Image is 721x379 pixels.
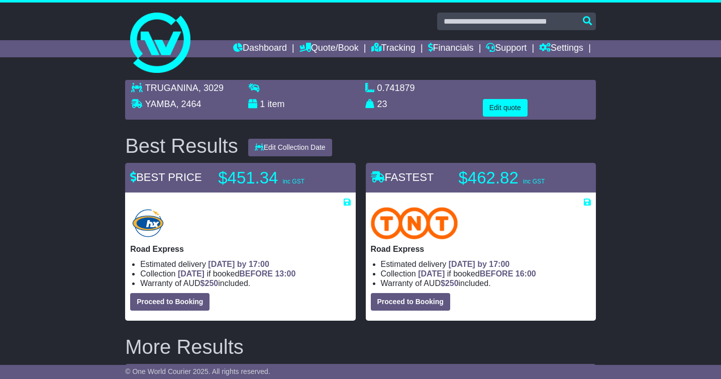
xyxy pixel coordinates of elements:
[377,83,415,93] span: 0.741879
[441,279,459,288] span: $
[130,171,201,183] span: BEST PRICE
[371,244,591,254] p: Road Express
[486,40,527,57] a: Support
[267,99,284,109] span: item
[377,99,387,109] span: 23
[516,269,536,278] span: 16:00
[459,168,584,188] p: $462.82
[145,99,176,109] span: YAMBA
[208,260,269,268] span: [DATE] by 17:00
[200,279,219,288] span: $
[239,269,273,278] span: BEFORE
[218,168,344,188] p: $451.34
[233,40,287,57] a: Dashboard
[480,269,513,278] span: BEFORE
[418,269,445,278] span: [DATE]
[130,207,166,239] img: Hunter Express: Road Express
[371,207,458,239] img: TNT Domestic: Road Express
[198,83,224,93] span: , 3029
[539,40,583,57] a: Settings
[130,293,210,311] button: Proceed to Booking
[371,40,416,57] a: Tracking
[125,336,596,358] h2: More Results
[125,367,270,375] span: © One World Courier 2025. All rights reserved.
[381,269,591,278] li: Collection
[140,269,350,278] li: Collection
[371,293,450,311] button: Proceed to Booking
[176,99,201,109] span: , 2464
[428,40,474,57] a: Financials
[120,135,243,157] div: Best Results
[248,139,332,156] button: Edit Collection Date
[178,269,204,278] span: [DATE]
[449,260,510,268] span: [DATE] by 17:00
[140,278,350,288] li: Warranty of AUD included.
[130,244,350,254] p: Road Express
[260,99,265,109] span: 1
[483,99,528,117] button: Edit quote
[140,259,350,269] li: Estimated delivery
[445,279,459,288] span: 250
[381,278,591,288] li: Warranty of AUD included.
[178,269,295,278] span: if booked
[523,178,545,185] span: inc GST
[145,83,198,93] span: TRUGANINA
[418,269,536,278] span: if booked
[371,171,434,183] span: FASTEST
[275,269,295,278] span: 13:00
[381,259,591,269] li: Estimated delivery
[299,40,359,57] a: Quote/Book
[283,178,304,185] span: inc GST
[205,279,219,288] span: 250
